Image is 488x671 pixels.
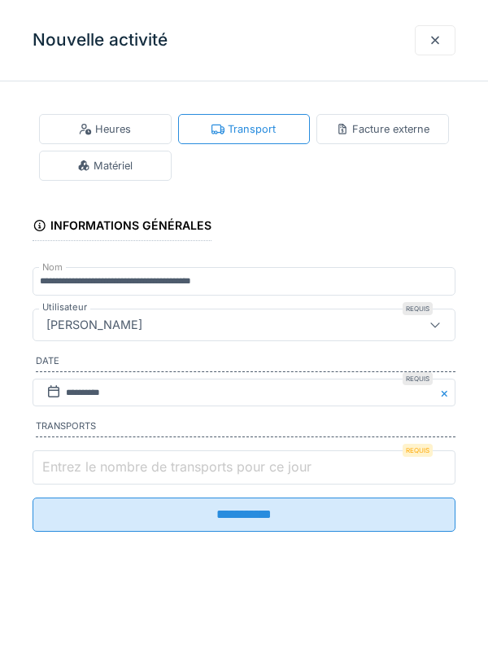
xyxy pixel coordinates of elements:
[40,316,149,334] div: [PERSON_NAME]
[36,354,455,372] label: Date
[403,444,433,457] div: Requis
[33,213,211,241] div: Informations générales
[39,457,315,476] label: Entrez le nombre de transports pour ce jour
[39,261,66,274] label: Nom
[438,379,455,407] button: Close
[403,372,433,385] div: Requis
[39,300,90,314] label: Utilisateur
[336,121,429,137] div: Facture externe
[36,419,455,437] label: Transports
[403,302,433,315] div: Requis
[77,158,133,173] div: Matériel
[211,121,276,137] div: Transport
[79,121,131,137] div: Heures
[33,30,168,50] h3: Nouvelle activité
